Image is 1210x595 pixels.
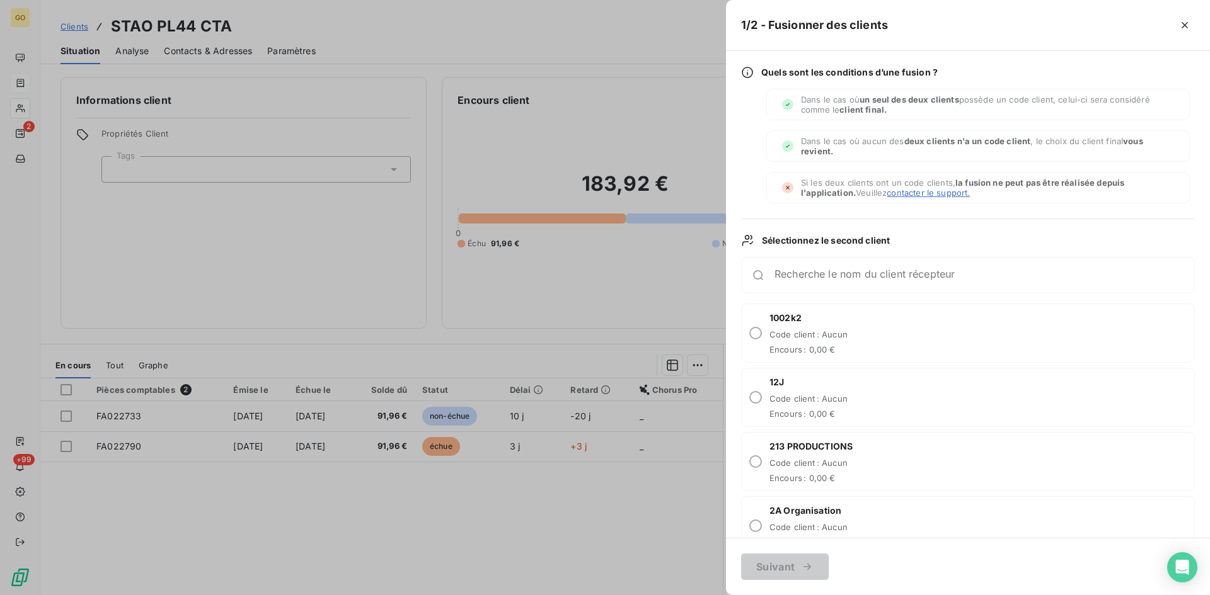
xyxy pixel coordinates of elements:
[775,269,1194,281] input: placeholder
[762,234,890,247] span: Sélectionnez le second client
[769,440,853,453] span: 213 PRODUCTIONS
[769,504,848,517] span: 2A Organisation
[801,178,1124,198] span: la fusion ne peut pas être réalisée depuis l'application.
[801,178,1174,198] span: Si les deux clients ont un code clients, Veuillez
[839,105,887,115] span: client final.
[769,394,848,404] span: Code client : Aucun
[769,522,848,532] span: Code client : Aucun
[761,66,938,79] span: Quels sont les conditions d’une fusion ?
[769,344,848,354] span: Encours : 0,00 €
[769,473,853,483] span: Encours : 0,00 €
[860,94,959,105] span: un seul des deux clients
[801,136,1143,156] span: vous revient.
[769,376,848,388] span: 12J
[741,553,829,580] button: Suivant
[769,312,848,324] span: 1002k2
[801,94,1174,115] span: Dans le cas où possède un code client, celui-ci sera considéré comme le
[904,136,1031,146] span: deux clients n'a un code client
[769,329,848,339] span: Code client : Aucun
[801,136,1174,156] span: Dans le cas où aucun des , le choix du client final
[769,537,848,547] span: Encours : 0,00 €
[769,409,848,419] span: Encours : 0,00 €
[1167,552,1197,582] div: Open Intercom Messenger
[741,16,888,34] h5: 1/2 - Fusionner des clients
[887,188,970,198] span: contacter le support.
[769,458,853,468] span: Code client : Aucun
